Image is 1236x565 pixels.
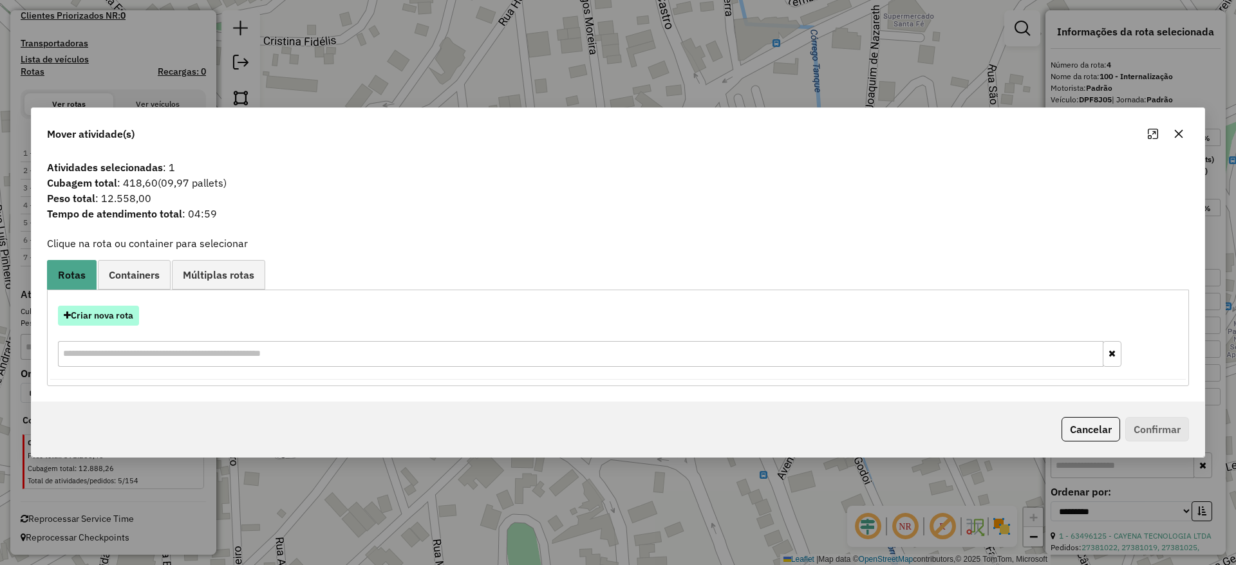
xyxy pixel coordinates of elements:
[47,192,95,205] strong: Peso total
[39,206,1197,221] span: : 04:59
[109,270,160,280] span: Containers
[47,161,163,174] strong: Atividades selecionadas
[58,306,139,326] button: Criar nova rota
[1062,417,1120,441] button: Cancelar
[58,270,86,280] span: Rotas
[1143,124,1163,144] button: Maximize
[47,126,135,142] span: Mover atividade(s)
[39,160,1197,175] span: : 1
[39,190,1197,206] span: : 12.558,00
[39,175,1197,190] span: : 418,60
[47,207,182,220] strong: Tempo de atendimento total
[47,236,248,251] label: Clique na rota ou container para selecionar
[158,176,227,189] span: (09,97 pallets)
[47,176,117,189] strong: Cubagem total
[183,270,254,280] span: Múltiplas rotas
